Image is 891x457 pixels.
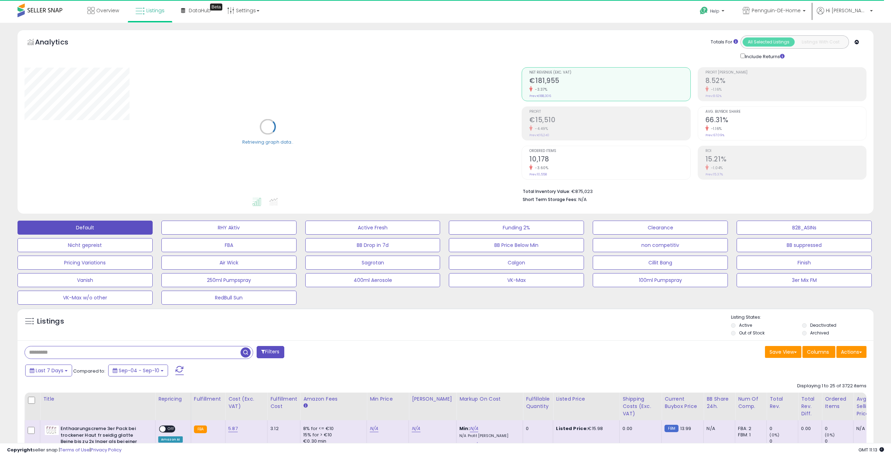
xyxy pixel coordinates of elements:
[449,273,584,287] button: VK-Max
[738,432,761,438] div: FBM: 1
[825,395,850,410] div: Ordered Items
[810,322,836,328] label: Deactivated
[794,37,847,47] button: Listings With Cost
[705,172,723,176] small: Prev: 15.37%
[739,322,752,328] label: Active
[108,365,168,376] button: Sep-04 - Sep-10
[459,434,517,438] p: N/A Profit [PERSON_NAME]
[270,395,297,410] div: Fulfillment Cost
[699,6,708,15] i: Get Help
[765,346,801,358] button: Save View
[194,395,222,403] div: Fulfillment
[705,71,866,75] span: Profit [PERSON_NAME]
[529,116,690,125] h2: €15,510
[161,273,297,287] button: 250ml Pumpspray
[529,71,690,75] span: Net Revenue (Exc. VAT)
[305,238,440,252] button: BB Drop in 7d
[523,187,861,195] li: €875,023
[303,438,361,444] div: €0.30 min
[743,37,795,47] button: All Selected Listings
[36,367,63,374] span: Last 7 Days
[523,196,577,202] b: Short Term Storage Fees:
[737,238,872,252] button: BB suppressed
[412,395,453,403] div: [PERSON_NAME]
[807,348,829,355] span: Columns
[25,365,72,376] button: Last 7 Days
[457,393,523,420] th: The percentage added to the cost of goods (COGS) that forms the calculator for Min & Max prices.
[523,188,570,194] b: Total Inventory Value:
[459,395,520,403] div: Markup on Cost
[705,110,866,114] span: Avg. Buybox Share
[43,395,152,403] div: Title
[270,425,295,432] div: 3.12
[738,425,761,432] div: FBA: 2
[694,1,731,23] a: Help
[858,446,884,453] span: 2025-09-18 11:13 GMT
[856,395,882,417] div: Avg Selling Price
[532,165,548,171] small: -3.60%
[303,432,361,438] div: 15% for > €10
[825,432,835,438] small: (0%)
[709,165,723,171] small: -1.04%
[593,221,728,235] button: Clearance
[470,425,478,432] a: N/A
[18,291,153,305] button: VK-Max w/o other
[738,395,764,410] div: Num of Comp.
[622,395,659,417] div: Shipping Costs (Exc. VAT)
[706,395,732,410] div: BB Share 24h.
[731,314,873,321] p: Listing States:
[189,7,211,14] span: DataHub
[305,256,440,270] button: Sagrotan
[60,446,90,453] a: Terms of Use
[705,149,866,153] span: ROI
[770,432,779,438] small: (0%)
[119,367,159,374] span: Sep-04 - Sep-10
[529,133,549,137] small: Prev: €16,240
[664,425,678,432] small: FBM
[770,438,798,444] div: 0
[593,256,728,270] button: Cillit Bang
[532,126,548,131] small: -4.49%
[836,346,866,358] button: Actions
[18,221,153,235] button: Default
[825,425,853,432] div: 0
[593,238,728,252] button: non competitiv
[303,395,364,403] div: Amazon Fees
[449,221,584,235] button: Funding 2%
[161,291,297,305] button: RedBull Sun
[228,395,264,410] div: Cost (Exc. VAT)
[449,256,584,270] button: Calgon
[91,446,121,453] a: Privacy Policy
[664,395,701,410] div: Current Buybox Price
[529,149,690,153] span: Ordered Items
[529,77,690,86] h2: €181,955
[578,196,587,203] span: N/A
[529,110,690,114] span: Profit
[303,425,361,432] div: 8% for <= €10
[801,395,819,417] div: Total Rev. Diff.
[801,425,816,432] div: 0.00
[18,273,153,287] button: Vanish
[709,126,722,131] small: -1.16%
[161,221,297,235] button: RHY Aktiv
[257,346,284,358] button: Filters
[739,330,765,336] label: Out of Stock
[305,273,440,287] button: 400ml Aerosole
[303,403,307,409] small: Amazon Fees.
[158,436,183,443] div: Amazon AI
[705,155,866,165] h2: 15.21%
[556,425,588,432] b: Listed Price:
[73,368,105,374] span: Compared to:
[7,447,121,453] div: seller snap | |
[817,7,873,23] a: Hi [PERSON_NAME]
[705,94,722,98] small: Prev: 8.62%
[472,442,480,449] a: N/A
[705,133,724,137] small: Prev: 67.09%
[825,438,853,444] div: 0
[166,426,177,432] span: OFF
[228,425,238,432] a: 5.87
[622,425,656,432] div: 0.00
[737,256,872,270] button: Finish
[593,273,728,287] button: 100ml Pumpspray
[158,395,188,403] div: Repricing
